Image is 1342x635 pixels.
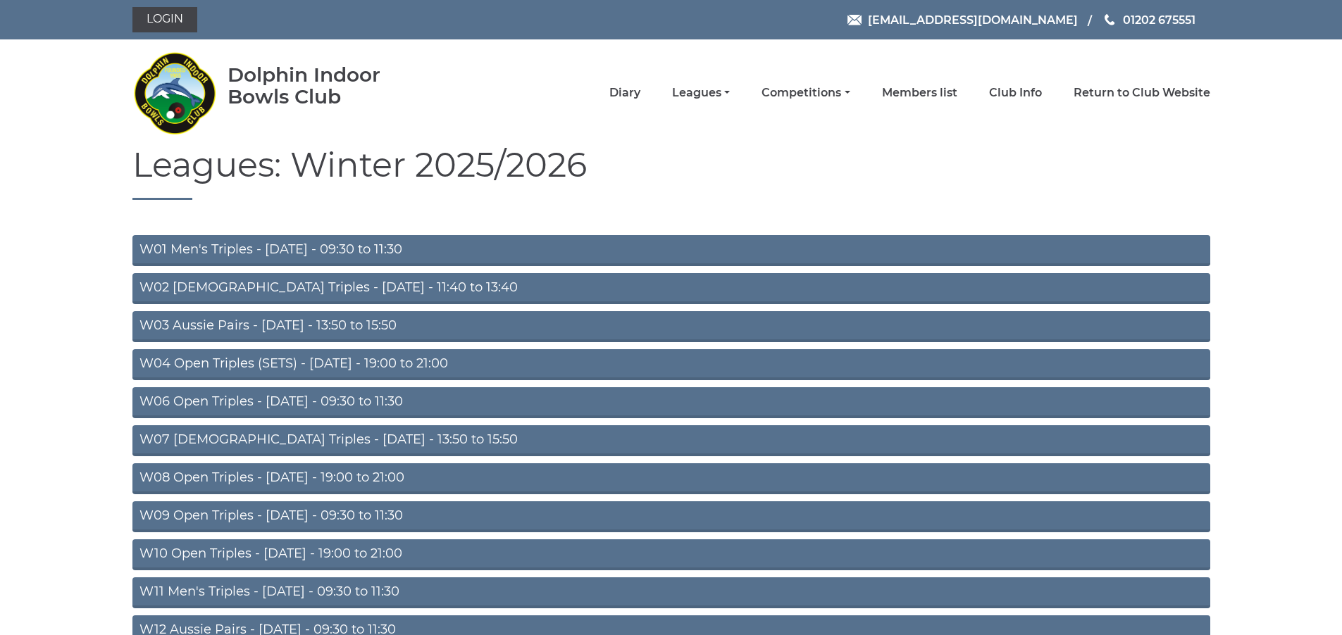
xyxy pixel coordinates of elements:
[132,7,197,32] a: Login
[132,539,1210,570] a: W10 Open Triples - [DATE] - 19:00 to 21:00
[132,577,1210,608] a: W11 Men's Triples - [DATE] - 09:30 to 11:30
[672,85,730,101] a: Leagues
[132,146,1210,200] h1: Leagues: Winter 2025/2026
[132,387,1210,418] a: W06 Open Triples - [DATE] - 09:30 to 11:30
[1074,85,1210,101] a: Return to Club Website
[609,85,640,101] a: Diary
[882,85,957,101] a: Members list
[132,425,1210,456] a: W07 [DEMOGRAPHIC_DATA] Triples - [DATE] - 13:50 to 15:50
[132,463,1210,494] a: W08 Open Triples - [DATE] - 19:00 to 21:00
[847,15,862,25] img: Email
[762,85,850,101] a: Competitions
[228,64,425,108] div: Dolphin Indoor Bowls Club
[868,13,1078,26] span: [EMAIL_ADDRESS][DOMAIN_NAME]
[132,311,1210,342] a: W03 Aussie Pairs - [DATE] - 13:50 to 15:50
[847,11,1078,29] a: Email [EMAIL_ADDRESS][DOMAIN_NAME]
[132,349,1210,380] a: W04 Open Triples (SETS) - [DATE] - 19:00 to 21:00
[132,235,1210,266] a: W01 Men's Triples - [DATE] - 09:30 to 11:30
[132,44,217,142] img: Dolphin Indoor Bowls Club
[132,273,1210,304] a: W02 [DEMOGRAPHIC_DATA] Triples - [DATE] - 11:40 to 13:40
[989,85,1042,101] a: Club Info
[1102,11,1195,29] a: Phone us 01202 675551
[132,501,1210,532] a: W09 Open Triples - [DATE] - 09:30 to 11:30
[1123,13,1195,26] span: 01202 675551
[1105,14,1114,25] img: Phone us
